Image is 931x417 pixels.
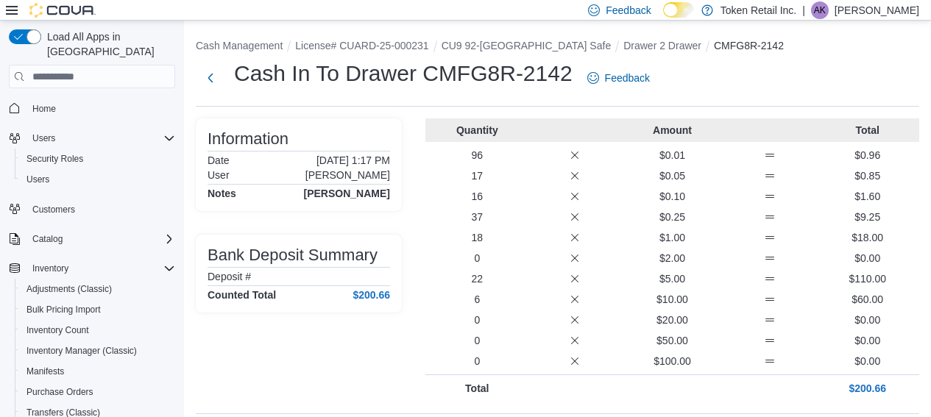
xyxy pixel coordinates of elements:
[208,289,276,301] h4: Counted Total
[431,210,523,224] p: 37
[821,168,913,183] p: $0.85
[3,258,181,279] button: Inventory
[21,321,95,339] a: Inventory Count
[626,333,718,348] p: $50.00
[15,279,181,299] button: Adjustments (Classic)
[431,189,523,204] p: 16
[626,292,718,307] p: $10.00
[431,123,523,138] p: Quantity
[821,230,913,245] p: $18.00
[21,363,70,380] a: Manifests
[32,132,55,144] span: Users
[26,260,74,277] button: Inventory
[431,292,523,307] p: 6
[208,246,378,264] h3: Bank Deposit Summary
[15,299,181,320] button: Bulk Pricing Import
[581,63,656,93] a: Feedback
[32,103,56,115] span: Home
[21,301,107,318] a: Bulk Pricing Import
[15,149,181,169] button: Security Roles
[811,1,829,19] div: Ashish Kapoor
[821,292,913,307] p: $60.00
[26,283,112,295] span: Adjustments (Classic)
[21,301,175,318] span: Bulk Pricing Import
[821,210,913,224] p: $9.25
[814,1,826,19] span: AK
[41,29,175,59] span: Load All Apps in [GEOGRAPHIC_DATA]
[208,154,230,166] h6: Date
[208,169,230,181] h6: User
[15,361,181,382] button: Manifests
[21,342,175,360] span: Inventory Manager (Classic)
[26,99,175,117] span: Home
[626,251,718,265] p: $2.00
[26,230,68,248] button: Catalog
[431,148,523,163] p: 96
[26,201,81,218] a: Customers
[626,123,718,138] p: Amount
[626,210,718,224] p: $0.25
[295,40,428,51] button: License# CUARD-25-000231
[26,230,175,248] span: Catalog
[21,363,175,380] span: Manifests
[26,153,83,165] span: Security Roles
[21,150,175,168] span: Security Roles
[196,40,283,51] button: Cash Management
[26,129,61,147] button: Users
[431,354,523,368] p: 0
[304,188,390,199] h4: [PERSON_NAME]
[626,271,718,286] p: $5.00
[3,199,181,220] button: Customers
[29,3,96,18] img: Cova
[26,366,64,377] span: Manifests
[21,383,175,401] span: Purchase Orders
[605,71,650,85] span: Feedback
[196,38,919,56] nav: An example of EuiBreadcrumbs
[208,130,288,148] h3: Information
[21,171,175,188] span: Users
[721,1,797,19] p: Token Retail Inc.
[821,189,913,204] p: $1.60
[835,1,919,19] p: [PERSON_NAME]
[26,324,89,336] span: Inventory Count
[234,59,573,88] h1: Cash In To Drawer CMFG8R-2142
[21,280,118,298] a: Adjustments (Classic)
[3,97,181,118] button: Home
[626,148,718,163] p: $0.01
[21,280,175,298] span: Adjustments (Classic)
[15,320,181,341] button: Inventory Count
[15,341,181,361] button: Inventory Manager (Classic)
[21,342,143,360] a: Inventory Manager (Classic)
[821,271,913,286] p: $110.00
[714,40,784,51] button: CMFG8R-2142
[32,204,75,215] span: Customers
[626,313,718,327] p: $20.00
[431,313,523,327] p: 0
[208,271,251,282] h6: Deposit #
[316,154,390,166] p: [DATE] 1:17 PM
[626,168,718,183] p: $0.05
[431,333,523,348] p: 0
[26,100,62,118] a: Home
[623,40,701,51] button: Drawer 2 Drawer
[26,304,101,316] span: Bulk Pricing Import
[431,251,523,265] p: 0
[3,229,181,249] button: Catalog
[26,200,175,218] span: Customers
[32,233,63,245] span: Catalog
[21,383,99,401] a: Purchase Orders
[15,382,181,402] button: Purchase Orders
[21,171,55,188] a: Users
[663,2,694,18] input: Dark Mode
[626,354,718,368] p: $100.00
[431,271,523,286] p: 22
[305,169,390,181] p: [PERSON_NAME]
[21,321,175,339] span: Inventory Count
[821,333,913,348] p: $0.00
[431,381,523,396] p: Total
[442,40,612,51] button: CU9 92-[GEOGRAPHIC_DATA] Safe
[21,150,89,168] a: Security Roles
[26,129,175,147] span: Users
[821,354,913,368] p: $0.00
